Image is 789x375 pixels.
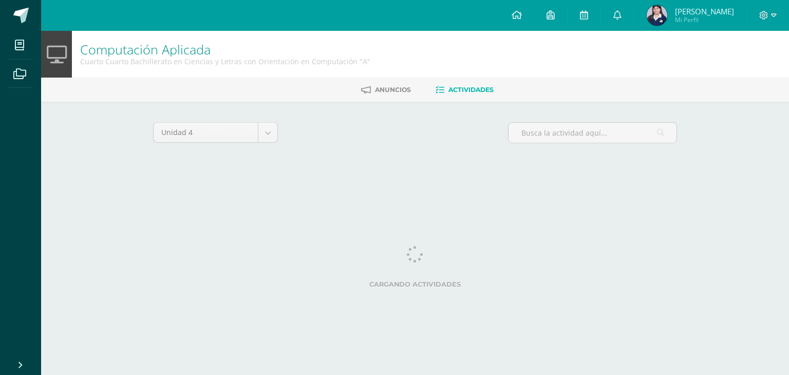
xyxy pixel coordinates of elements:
[509,123,677,143] input: Busca la actividad aquí...
[153,280,677,288] label: Cargando actividades
[361,82,411,98] a: Anuncios
[80,41,211,58] a: Computación Aplicada
[675,15,734,24] span: Mi Perfil
[675,6,734,16] span: [PERSON_NAME]
[375,86,411,93] span: Anuncios
[80,42,370,57] h1: Computación Aplicada
[161,123,250,142] span: Unidad 4
[154,123,277,142] a: Unidad 4
[436,82,494,98] a: Actividades
[647,5,667,26] img: 8b56e90062ed926b54965f393b20e85b.png
[80,57,370,66] div: Cuarto Cuarto Bachillerato en Ciencias y Letras con Orientación en Computación 'A'
[448,86,494,93] span: Actividades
